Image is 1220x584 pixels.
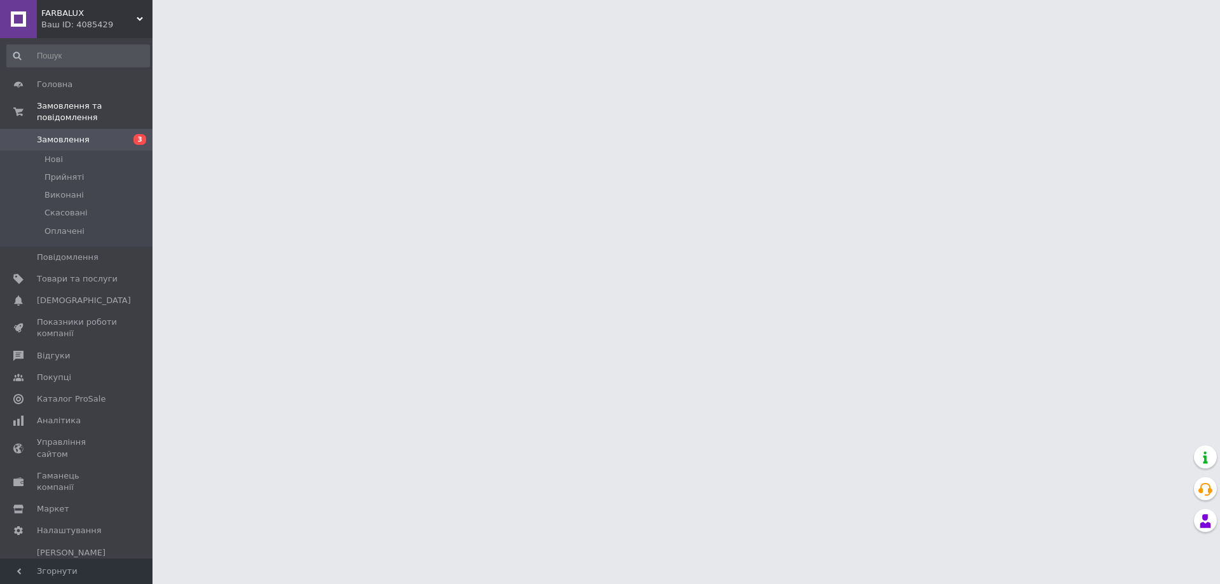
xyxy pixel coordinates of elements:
span: Повідомлення [37,252,98,263]
span: Прийняті [44,172,84,183]
span: Замовлення [37,134,90,146]
span: Показники роботи компанії [37,316,118,339]
span: Маркет [37,503,69,515]
input: Пошук [6,44,150,67]
span: Покупці [37,372,71,383]
span: Замовлення та повідомлення [37,100,152,123]
span: Гаманець компанії [37,470,118,493]
span: FARBALUX [41,8,137,19]
span: Товари та послуги [37,273,118,285]
span: Нові [44,154,63,165]
span: Головна [37,79,72,90]
div: Ваш ID: 4085429 [41,19,152,31]
span: Каталог ProSale [37,393,105,405]
span: Оплачені [44,226,85,237]
span: 3 [133,134,146,145]
span: Відгуки [37,350,70,362]
span: Налаштування [37,525,102,536]
span: [PERSON_NAME] та рахунки [37,547,118,582]
span: Управління сайтом [37,437,118,459]
span: Аналітика [37,415,81,426]
span: Скасовані [44,207,88,219]
span: Виконані [44,189,84,201]
span: [DEMOGRAPHIC_DATA] [37,295,131,306]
